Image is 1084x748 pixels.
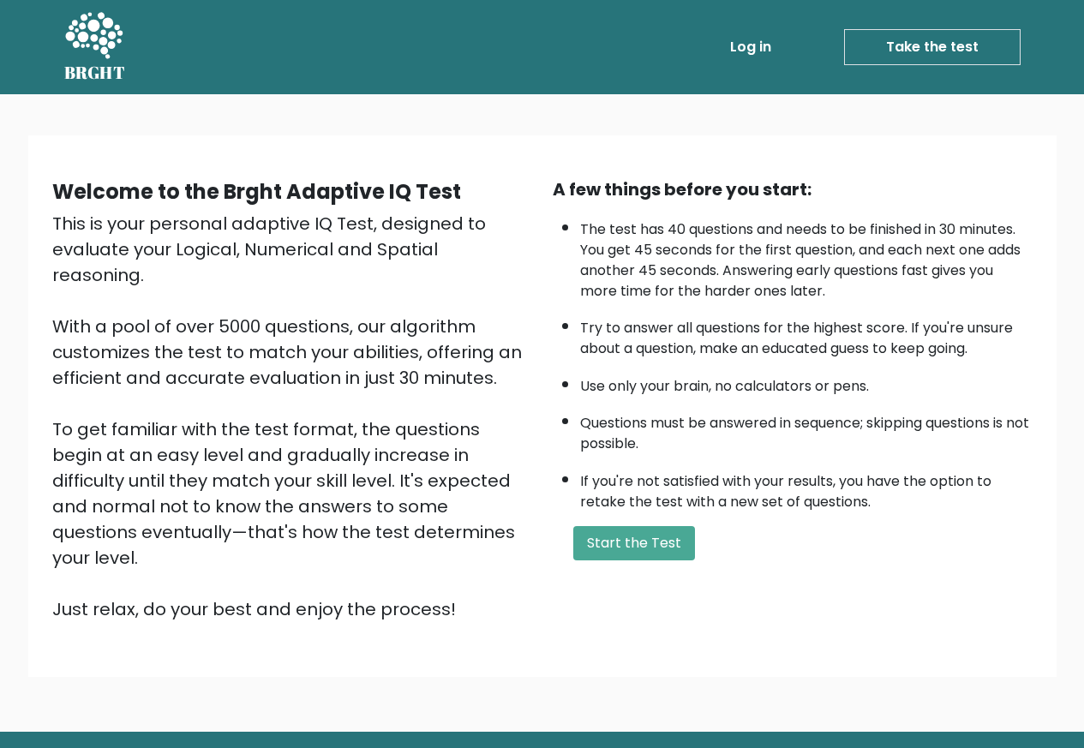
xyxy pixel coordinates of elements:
a: BRGHT [64,7,126,87]
a: Take the test [844,29,1021,65]
li: The test has 40 questions and needs to be finished in 30 minutes. You get 45 seconds for the firs... [580,211,1033,302]
li: If you're not satisfied with your results, you have the option to retake the test with a new set ... [580,463,1033,512]
div: A few things before you start: [553,177,1033,202]
button: Start the Test [573,526,695,560]
b: Welcome to the Brght Adaptive IQ Test [52,177,461,206]
li: Use only your brain, no calculators or pens. [580,368,1033,397]
li: Questions must be answered in sequence; skipping questions is not possible. [580,404,1033,454]
div: This is your personal adaptive IQ Test, designed to evaluate your Logical, Numerical and Spatial ... [52,211,532,622]
li: Try to answer all questions for the highest score. If you're unsure about a question, make an edu... [580,309,1033,359]
a: Log in [723,30,778,64]
h5: BRGHT [64,63,126,83]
